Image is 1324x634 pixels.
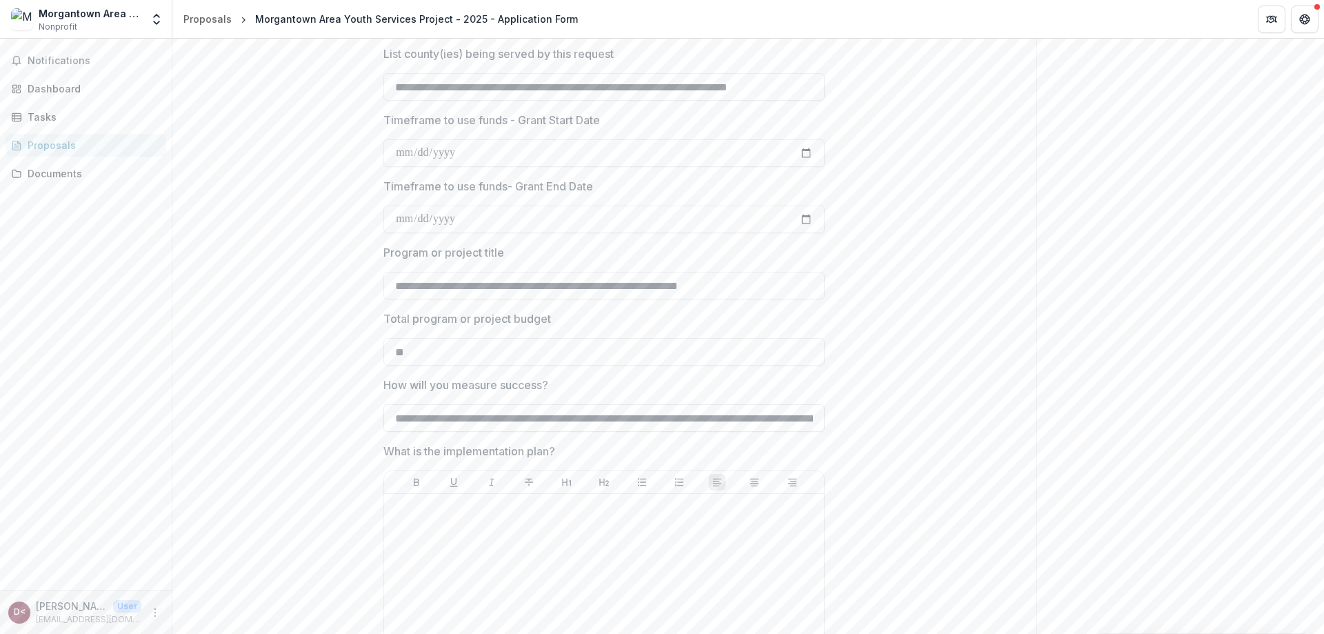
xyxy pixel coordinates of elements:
[14,608,26,617] div: Danny Trejo <maysp160@gmail.com>
[147,6,166,33] button: Open entity switcher
[6,50,166,72] button: Notifications
[28,166,155,181] div: Documents
[445,474,462,491] button: Underline
[383,443,555,459] p: What is the implementation plan?
[383,112,600,128] p: Timeframe to use funds - Grant Start Date
[408,474,425,491] button: Bold
[178,9,583,29] nav: breadcrumb
[6,134,166,157] a: Proposals
[11,8,33,30] img: Morgantown Area Youth Services Project
[147,604,163,621] button: More
[1258,6,1285,33] button: Partners
[1291,6,1318,33] button: Get Help
[521,474,537,491] button: Strike
[383,310,551,327] p: Total program or project budget
[709,474,725,491] button: Align Left
[383,46,614,62] p: List county(ies) being served by this request
[36,613,141,626] p: [EMAIL_ADDRESS][DOMAIN_NAME]
[596,474,612,491] button: Heading 2
[634,474,650,491] button: Bullet List
[383,244,504,261] p: Program or project title
[36,599,108,613] p: [PERSON_NAME] <[EMAIL_ADDRESS][DOMAIN_NAME]>
[6,162,166,185] a: Documents
[39,6,141,21] div: Morgantown Area Youth Services Project
[113,600,141,613] p: User
[784,474,801,491] button: Align Right
[28,110,155,124] div: Tasks
[671,474,688,491] button: Ordered List
[39,21,77,33] span: Nonprofit
[28,55,161,67] span: Notifications
[6,106,166,128] a: Tasks
[383,178,593,195] p: Timeframe to use funds- Grant End Date
[559,474,575,491] button: Heading 1
[255,12,578,26] div: Morgantown Area Youth Services Project - 2025 - Application Form
[178,9,237,29] a: Proposals
[483,474,500,491] button: Italicize
[183,12,232,26] div: Proposals
[28,138,155,152] div: Proposals
[746,474,763,491] button: Align Center
[6,77,166,100] a: Dashboard
[28,81,155,96] div: Dashboard
[383,377,548,393] p: How will you measure success?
